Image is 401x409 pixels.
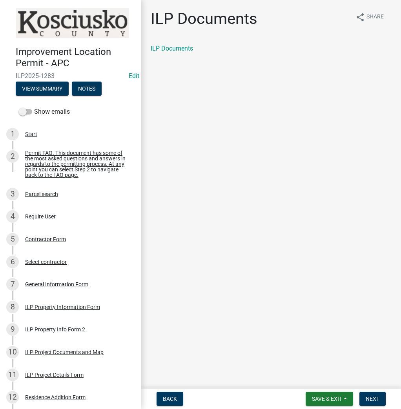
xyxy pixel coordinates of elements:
[6,346,19,358] div: 10
[16,8,129,38] img: Kosciusko County, Indiana
[306,392,353,406] button: Save & Exit
[16,46,135,69] h4: Improvement Location Permit - APC
[19,107,70,116] label: Show emails
[6,188,19,200] div: 3
[129,72,139,80] wm-modal-confirm: Edit Application Number
[25,372,84,378] div: ILP Project Details Form
[6,369,19,381] div: 11
[25,259,67,265] div: Select contractor
[6,278,19,291] div: 7
[6,233,19,245] div: 5
[25,236,66,242] div: Contractor Form
[25,282,88,287] div: General Information Form
[355,13,365,22] i: share
[349,9,390,25] button: shareShare
[151,9,257,28] h1: ILP Documents
[366,13,384,22] span: Share
[6,210,19,223] div: 4
[25,191,58,197] div: Parcel search
[16,72,126,80] span: ILP2025-1283
[25,304,100,310] div: ILP Property Information Form
[359,392,386,406] button: Next
[25,327,85,332] div: ILP Property Info Form 2
[16,82,69,96] button: View Summary
[129,72,139,80] a: Edit
[312,396,342,402] span: Save & Exit
[6,391,19,404] div: 12
[25,349,104,355] div: ILP Project Documents and Map
[6,150,19,163] div: 2
[25,150,129,178] div: Permit FAQ. This document has some of the most asked questions and answers in regards to the perm...
[6,128,19,140] div: 1
[25,131,37,137] div: Start
[72,82,102,96] button: Notes
[6,256,19,268] div: 6
[151,45,193,52] a: ILP Documents
[72,86,102,92] wm-modal-confirm: Notes
[6,301,19,313] div: 8
[16,86,69,92] wm-modal-confirm: Summary
[25,214,56,219] div: Require User
[163,396,177,402] span: Back
[366,396,379,402] span: Next
[157,392,183,406] button: Back
[6,323,19,336] div: 9
[25,394,86,400] div: Residence Addition Form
